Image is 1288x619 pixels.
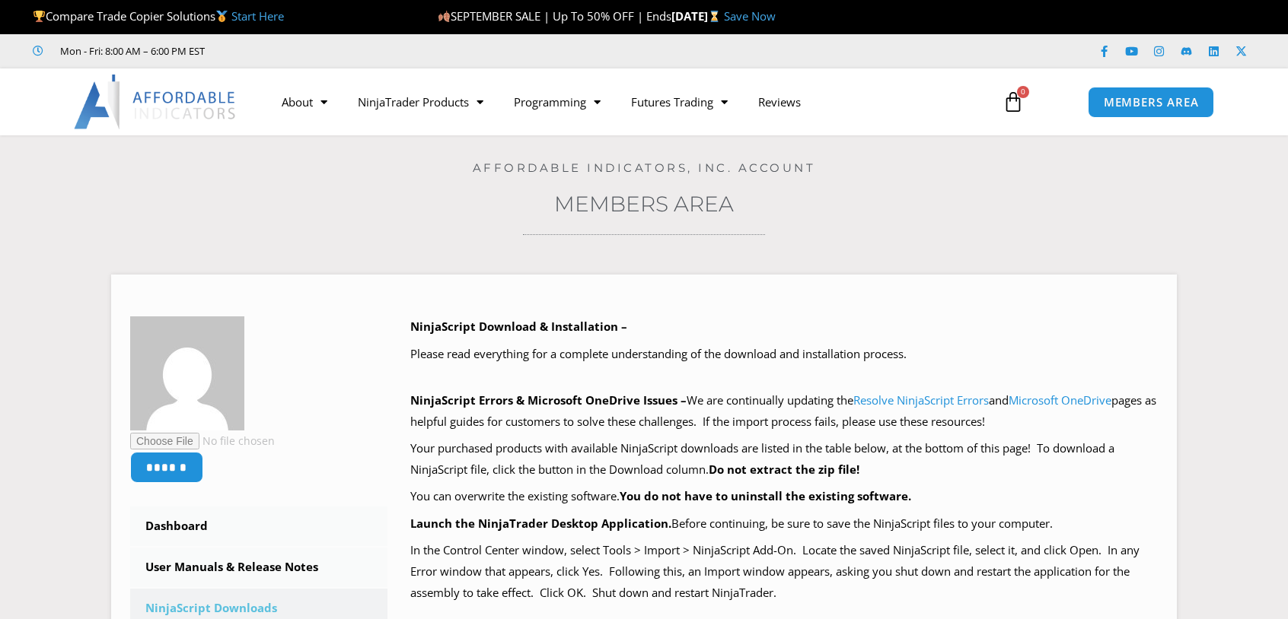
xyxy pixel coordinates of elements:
[980,80,1047,124] a: 0
[616,84,743,119] a: Futures Trading
[410,540,1159,604] p: In the Control Center window, select Tools > Import > NinjaScript Add-On. Locate the saved NinjaS...
[1104,97,1199,108] span: MEMBERS AREA
[226,43,454,59] iframe: Customer reviews powered by Trustpilot
[410,392,687,408] b: NinjaScript Errors & Microsoft OneDrive Issues –
[853,392,989,408] a: Resolve NinjaScript Errors
[231,8,284,24] a: Start Here
[33,8,284,24] span: Compare Trade Copier Solutions
[473,160,816,175] a: Affordable Indicators, Inc. Account
[410,319,627,334] b: NinjaScript Download & Installation –
[56,42,205,60] span: Mon - Fri: 8:00 AM – 6:00 PM EST
[410,486,1159,507] p: You can overwrite the existing software.
[216,11,228,22] img: 🥇
[410,390,1159,433] p: We are continually updating the and pages as helpful guides for customers to solve these challeng...
[33,11,45,22] img: 🏆
[499,84,616,119] a: Programming
[410,344,1159,365] p: Please read everything for a complete understanding of the download and installation process.
[410,516,671,531] b: Launch the NinjaTrader Desktop Application.
[743,84,816,119] a: Reviews
[709,462,859,477] b: Do not extract the zip file!
[620,488,911,503] b: You do not have to uninstall the existing software.
[554,191,734,217] a: Members Area
[410,438,1159,481] p: Your purchased products with available NinjaScript downloads are listed in the table below, at th...
[1009,392,1111,408] a: Microsoft OneDrive
[266,84,985,119] nav: Menu
[438,8,671,24] span: SEPTEMBER SALE | Up To 50% OFF | Ends
[1088,87,1215,118] a: MEMBERS AREA
[709,11,720,22] img: ⌛
[130,548,387,587] a: User Manuals & Release Notes
[130,316,244,430] img: a1a6c6ed66e15692a93efa1ccb69478bb1600a2491e31b7c6282f18f4fd33f7a
[130,506,387,546] a: Dashboard
[1017,86,1029,98] span: 0
[724,8,776,24] a: Save Now
[438,11,450,22] img: 🍂
[343,84,499,119] a: NinjaTrader Products
[74,75,238,129] img: LogoAI | Affordable Indicators – NinjaTrader
[671,8,724,24] strong: [DATE]
[410,513,1159,535] p: Before continuing, be sure to save the NinjaScript files to your computer.
[266,84,343,119] a: About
